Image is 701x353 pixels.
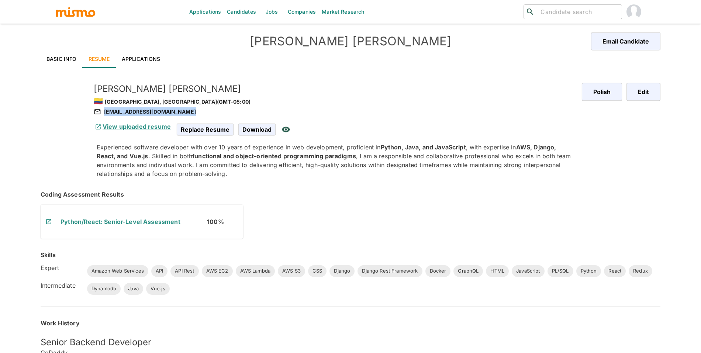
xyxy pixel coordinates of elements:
a: Resume [83,50,116,68]
h6: Intermediate [41,281,81,290]
h6: Coding Assessment Results [41,190,660,199]
span: AWS EC2 [202,267,233,275]
span: Replace Resume [177,124,234,135]
span: Java [124,285,143,293]
span: Docker [425,267,451,275]
span: Redux [629,267,652,275]
h4: [PERSON_NAME] [PERSON_NAME] [196,34,505,49]
a: Python/React: Senior-Level Assessment [61,218,180,225]
span: GraphQL [453,267,483,275]
strong: functional and object-oriented programming paradigms [192,152,356,160]
span: Django Rest Framework [358,267,422,275]
input: Candidate search [538,7,619,17]
span: AWS Lambda [236,267,275,275]
span: Python [576,267,601,275]
span: JavaScript [512,267,545,275]
h6: Expert [41,263,81,272]
span: 🇨🇴 [94,97,103,105]
span: AWS S3 [278,267,305,275]
img: Maria Lujan Ciommo [626,4,641,19]
button: Edit [626,83,660,101]
h6: Skills [41,250,56,259]
button: Email Candidate [591,32,660,50]
span: PL/SQL [548,267,573,275]
span: API Rest [170,267,198,275]
strong: Python, Java, and JavaScript [381,143,466,151]
a: Applications [116,50,166,68]
span: API [151,267,168,275]
span: HTML [486,267,509,275]
span: Download [238,124,276,135]
span: Amazon Web Services [87,267,148,275]
a: Download [238,126,276,132]
span: React [604,267,626,275]
h5: Senior Backend Developer [41,336,660,348]
img: 5z9mhpgz49thwgb0y8aigj1rdja3 [41,83,85,127]
a: View uploaded resume [94,123,171,130]
span: CSS [308,267,327,275]
div: [EMAIL_ADDRESS][DOMAIN_NAME] [94,107,576,116]
img: logo [55,6,96,17]
h5: [PERSON_NAME] [PERSON_NAME] [94,83,576,95]
button: Polish [582,83,622,101]
h6: Work History [41,319,660,328]
p: Experienced software developer with over 10 years of experience in web development, proficient in... [97,143,576,178]
span: Dynamodb [87,285,121,293]
a: Basic Info [41,50,83,68]
span: Django [329,267,355,275]
span: Vue.js [146,285,170,293]
div: [GEOGRAPHIC_DATA], [GEOGRAPHIC_DATA] (GMT-05:00) [94,95,576,107]
h6: 100 % [207,217,239,226]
